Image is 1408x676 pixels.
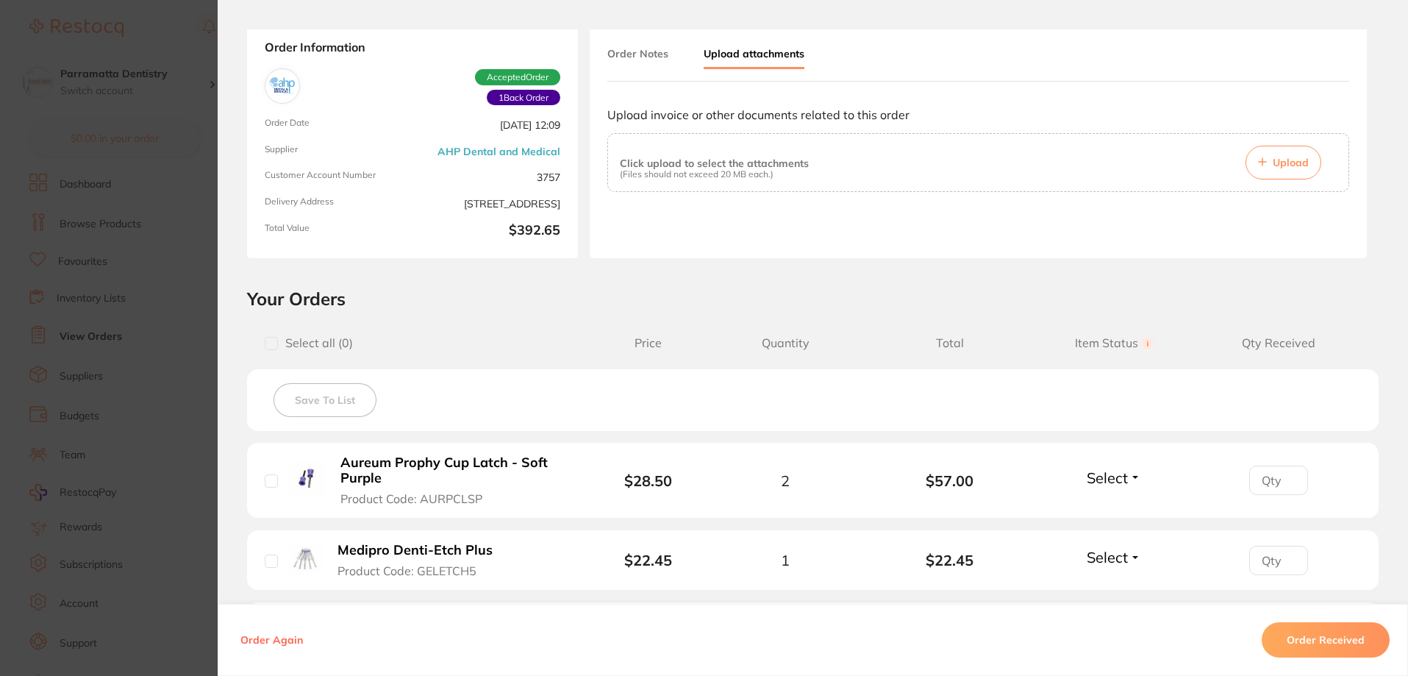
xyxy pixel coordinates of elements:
[274,383,376,417] button: Save To List
[1087,469,1128,487] span: Select
[278,336,353,350] span: Select all ( 0 )
[868,472,1032,489] b: $57.00
[1249,546,1308,575] input: Qty
[1087,548,1128,566] span: Select
[475,69,560,85] span: Accepted Order
[340,492,482,505] span: Product Code: AURPCLSP
[64,32,261,252] div: Message content
[624,551,672,569] b: $22.45
[337,564,476,577] span: Product Code: GELETCH5
[265,118,407,132] span: Order Date
[868,552,1032,569] b: $22.45
[236,633,307,647] button: Order Again
[337,543,493,558] b: Medipro Denti-Etch Plus
[781,472,790,489] span: 2
[868,336,1032,350] span: Total
[333,542,511,578] button: Medipro Denti-Etch Plus Product Code: GELETCH5
[1273,156,1309,169] span: Upload
[1196,336,1361,350] span: Qty Received
[265,144,407,159] span: Supplier
[247,288,1379,310] h2: Your Orders
[620,169,809,179] p: (Files should not exceed 20 MB each.)
[593,336,703,350] span: Price
[620,157,809,169] p: Click upload to select the attachments
[64,32,261,46] div: Hi Parramatta,
[265,196,407,211] span: Delivery Address
[1082,548,1146,566] button: Select
[22,22,272,281] div: message notification from Restocq, Just now. Hi Parramatta, This month, AB Orthodontics is offeri...
[624,472,672,490] b: $28.50
[1262,622,1390,658] button: Order Received
[781,552,790,569] span: 1
[437,146,560,157] a: AHP Dental and Medical
[607,108,1349,121] p: Upload invoice or other documents related to this order
[607,40,668,67] button: Order Notes
[704,40,804,69] button: Upload attachments
[1249,466,1308,495] input: Qty
[268,72,296,100] img: AHP Dental and Medical
[1246,146,1321,179] button: Upload
[265,223,407,241] span: Total Value
[33,35,57,59] img: Profile image for Restocq
[336,455,572,506] button: Aureum Prophy Cup Latch - Soft Purple Product Code: AURPCLSP
[340,455,568,485] b: Aureum Prophy Cup Latch - Soft Purple
[418,196,560,211] span: [STREET_ADDRESS]
[64,258,261,271] p: Message from Restocq, sent Just now
[487,90,560,106] span: Back orders
[703,336,868,350] span: Quantity
[1082,469,1146,487] button: Select
[289,542,322,575] img: Medipro Denti-Etch Plus
[289,461,325,497] img: Aureum Prophy Cup Latch - Soft Purple
[418,223,560,241] b: $392.65
[418,170,560,185] span: 3757
[265,170,407,185] span: Customer Account Number
[265,40,560,57] strong: Order Information
[1032,336,1197,350] span: Item Status
[418,118,560,132] span: [DATE] 12:09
